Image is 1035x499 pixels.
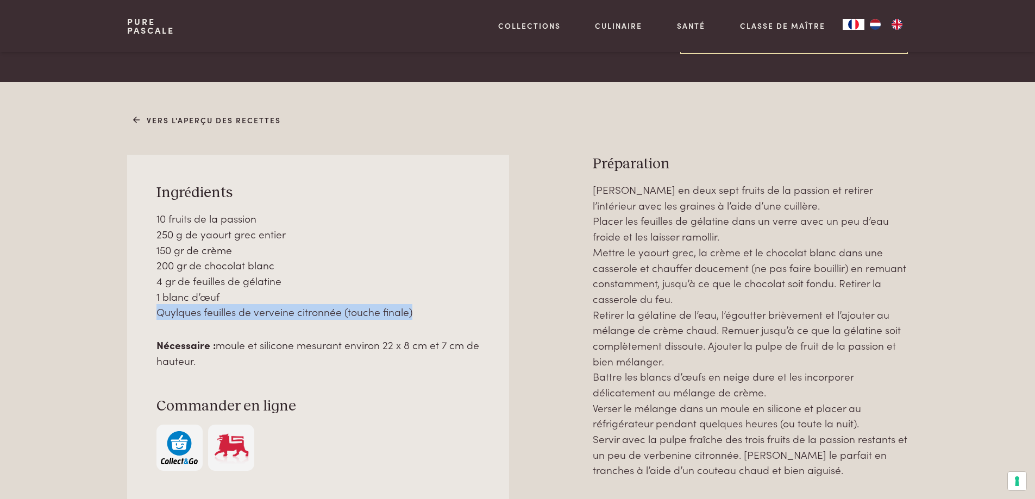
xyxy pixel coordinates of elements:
button: Vos préférences en matière de consentement pour les technologies de suivi [1008,472,1026,490]
strong: Nécessaire : [156,337,216,352]
p: moule et silicone mesurant environ 22 x 8 cm et 7 cm de hauteur. [156,337,480,368]
p: [PERSON_NAME] en deux sept fruits de la passion et retirer l’intérieur avec les graines à l’aide ... [593,182,908,478]
a: Culinaire [595,20,642,31]
h3: Préparation [593,155,908,174]
a: PurePascale [127,17,174,35]
a: Collections [498,20,561,31]
a: NL [864,19,886,30]
ul: Language list [864,19,908,30]
img: Delhaize [213,431,250,464]
div: Language [843,19,864,30]
a: Vers l'aperçu des recettes [133,115,281,126]
a: FR [843,19,864,30]
a: Santé [677,20,705,31]
h3: Commander en ligne [156,397,480,416]
img: c308188babc36a3a401bcb5cb7e020f4d5ab42f7cacd8327e500463a43eeb86c.svg [161,431,198,464]
aside: Language selected: Français [843,19,908,30]
a: Classe de maître [740,20,825,31]
p: 10 fruits de la passion 250 g de yaourt grec entier 150 gr de crème 200 gr de chocolat blanc 4 gr... [156,211,480,320]
a: EN [886,19,908,30]
span: Ingrédients [156,185,233,200]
